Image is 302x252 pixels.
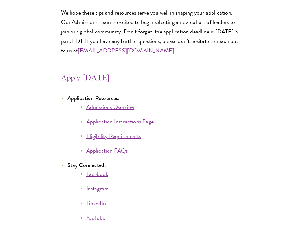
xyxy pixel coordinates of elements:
a: Instagram [86,184,109,193]
strong: Application Resources: [67,94,120,102]
a: Application Instructions Page [86,117,154,126]
a: Admissions Overview [86,103,135,111]
p: We hope these tips and resources serve you well in shaping your application. Our Admissions Team ... [61,8,241,55]
a: Application FAQs [86,146,128,155]
a: YouTube [86,213,105,222]
a: Facebook [86,170,108,178]
a: Apply [DATE] [61,72,110,82]
strong: Stay Connected: [67,161,106,169]
a: [EMAIL_ADDRESS][DOMAIN_NAME] [78,46,174,55]
a: LinkedIn [86,199,106,207]
a: Eligibility Requirements [86,132,141,140]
